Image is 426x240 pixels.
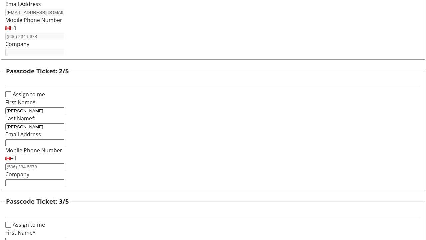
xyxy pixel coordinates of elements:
label: Assign to me [11,221,45,229]
label: Email Address [5,131,41,138]
input: (506) 234-5678 [5,163,64,170]
label: First Name* [5,229,36,236]
label: Mobile Phone Number [5,147,62,154]
h3: Passcode Ticket: 2/5 [6,66,69,76]
h3: Passcode Ticket: 3/5 [6,197,69,206]
input: (506) 234-5678 [5,33,64,40]
label: Assign to me [11,90,45,98]
label: Company [5,171,29,178]
label: Email Address [5,0,41,8]
label: First Name* [5,99,36,106]
label: Last Name* [5,115,35,122]
label: Company [5,40,29,48]
label: Mobile Phone Number [5,16,62,24]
